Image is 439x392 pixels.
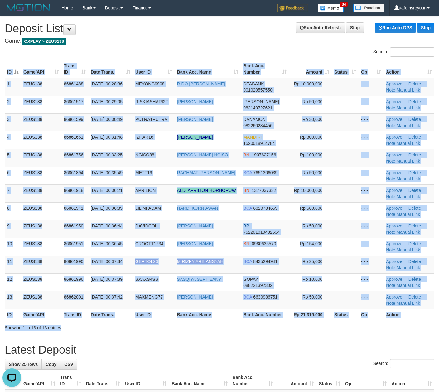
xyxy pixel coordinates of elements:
span: NGISO88 [135,152,154,157]
a: Manual Link [397,194,420,199]
a: Approve [386,135,402,140]
th: Bank Acc. Name [175,309,241,320]
td: ZEUS138 [21,256,61,273]
span: SEABANK [243,81,264,86]
a: [PERSON_NAME] [177,135,213,140]
img: Feedback.jpg [277,4,308,12]
a: Manual Link [397,88,420,93]
span: Copy 6820784659 to clipboard [253,206,277,211]
th: Status: activate to sort column ascending [332,60,359,78]
span: BNI [243,241,250,246]
a: [PERSON_NAME] [177,294,213,299]
th: Bank Acc. Number: activate to sort column ascending [241,60,289,78]
span: RISKIASHARI22 [135,99,168,104]
a: Approve [386,259,402,264]
span: 86861517 [64,99,83,104]
a: Approve [386,117,402,122]
td: - - - [359,113,384,131]
td: - - - [359,202,384,220]
span: Rp 10,000,000 [294,81,322,86]
span: [DATE] 00:36:45 [91,241,123,246]
span: Copy 1377037332 to clipboard [252,188,276,193]
a: Note [386,194,395,199]
span: Rp 10,000 [302,277,323,282]
span: [DATE] 00:37:39 [91,277,123,282]
a: Approve [386,170,402,175]
th: Game/API: activate to sort column ascending [21,60,61,78]
a: Delete [408,135,421,140]
a: SASQIYA SEPTIEANY [177,277,221,282]
span: Rp 500,000 [300,206,322,211]
a: Delete [408,117,421,122]
span: Copy 6630986751 to clipboard [253,294,277,299]
span: LILINPADAM [135,206,161,211]
span: METT19 [135,170,152,175]
a: M.RIZKY ARBIANSYAH [177,259,224,264]
input: Search: [390,47,434,57]
span: Copy 082140727621 to clipboard [243,105,272,110]
td: ZEUS138 [21,96,61,113]
span: 86862001 [64,294,83,299]
span: 86861661 [64,135,83,140]
a: [PERSON_NAME] [177,99,213,104]
th: Bank Acc. Number: activate to sort column ascending [230,372,275,390]
span: 34 [340,2,348,7]
a: Manual Link [397,105,420,110]
th: User ID: activate to sort column ascending [123,372,169,390]
span: 86861941 [64,206,83,211]
div: Showing 1 to 13 of 13 entries [5,322,178,331]
a: Note [386,88,395,93]
th: Op [359,309,384,320]
span: Rp 50,000 [302,294,323,299]
span: [DATE] 00:28:36 [91,81,123,86]
a: Note [386,301,395,306]
span: 86861996 [64,277,83,282]
td: - - - [359,131,384,149]
span: 86861951 [64,241,83,246]
span: [DATE] 00:36:21 [91,188,123,193]
span: Copy [46,362,56,367]
span: [DATE] 00:33:25 [91,152,123,157]
a: Delete [408,188,421,193]
a: Delete [408,259,421,264]
a: Manual Link [397,212,420,217]
th: ID [5,309,21,320]
a: RIDO [PERSON_NAME] [177,81,225,86]
th: Status: activate to sort column ascending [316,372,343,390]
a: Note [386,283,395,288]
span: Rp 10,000,000 [294,188,322,193]
th: User ID: activate to sort column ascending [133,60,174,78]
span: MEYONG9908 [135,81,164,86]
td: 13 [5,291,21,309]
span: BRI [243,223,250,228]
label: Search: [373,47,434,57]
td: ZEUS138 [21,291,61,309]
a: Note [386,212,395,217]
span: Rp 100,000 [300,152,322,157]
img: panduan.png [353,4,384,12]
td: - - - [359,184,384,202]
td: ZEUS138 [21,238,61,256]
td: 7 [5,184,21,202]
th: Game/API: activate to sort column ascending [21,372,58,390]
span: Rp 50,000 [302,223,323,228]
a: Approve [386,294,402,299]
th: Bank Acc. Name: activate to sort column ascending [175,60,241,78]
span: [PERSON_NAME] [243,99,279,104]
span: [DATE] 00:35:49 [91,170,123,175]
a: Run Auto-DPS [375,23,416,33]
td: 11 [5,256,21,273]
th: Trans ID [61,309,88,320]
a: Manual Link [397,159,420,164]
th: Bank Acc. Name: activate to sort column ascending [169,372,230,390]
a: [PERSON_NAME] NGISO [177,152,228,157]
a: [PERSON_NAME] [177,223,213,228]
a: CSV [60,359,77,370]
span: 86861950 [64,223,83,228]
a: Approve [386,223,402,228]
a: Delete [408,277,421,282]
span: Copy 1937627156 to clipboard [252,152,276,157]
img: Button%20Memo.svg [318,4,344,12]
input: Search: [390,359,434,368]
a: Note [386,230,395,235]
